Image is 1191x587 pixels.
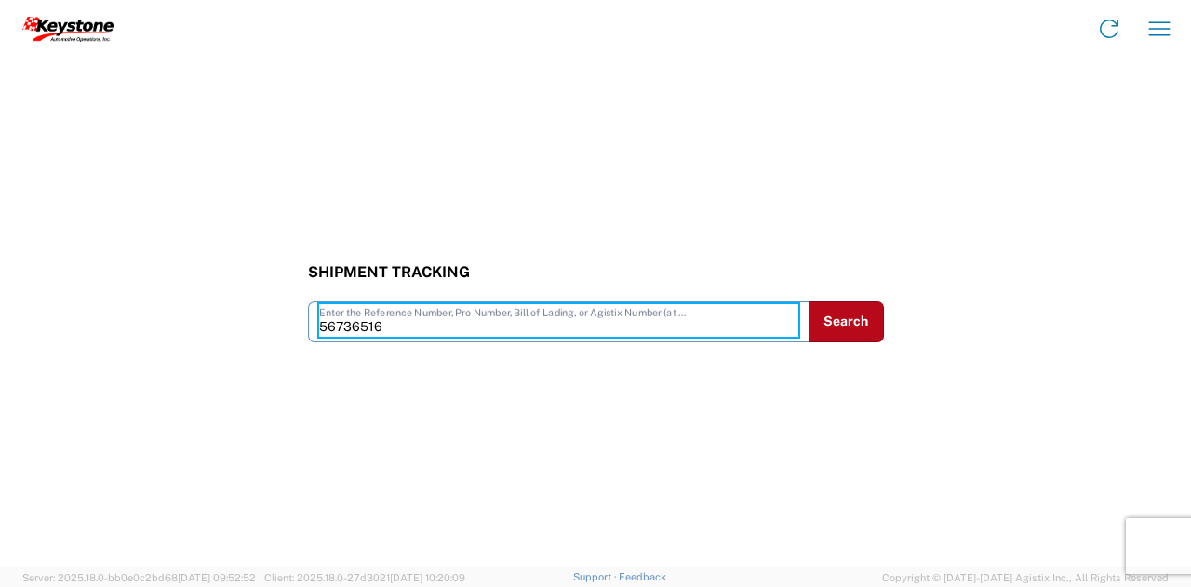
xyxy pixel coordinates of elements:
[619,571,666,582] a: Feedback
[22,17,114,42] img: kao
[178,572,256,583] span: [DATE] 09:52:52
[264,572,465,583] span: Client: 2025.18.0-27d3021
[809,301,884,342] button: Search
[390,572,465,583] span: [DATE] 10:20:09
[573,571,620,582] a: Support
[882,569,1169,586] span: Copyright © [DATE]-[DATE] Agistix Inc., All Rights Reserved
[308,263,884,281] h3: Shipment Tracking
[22,572,256,583] span: Server: 2025.18.0-bb0e0c2bd68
